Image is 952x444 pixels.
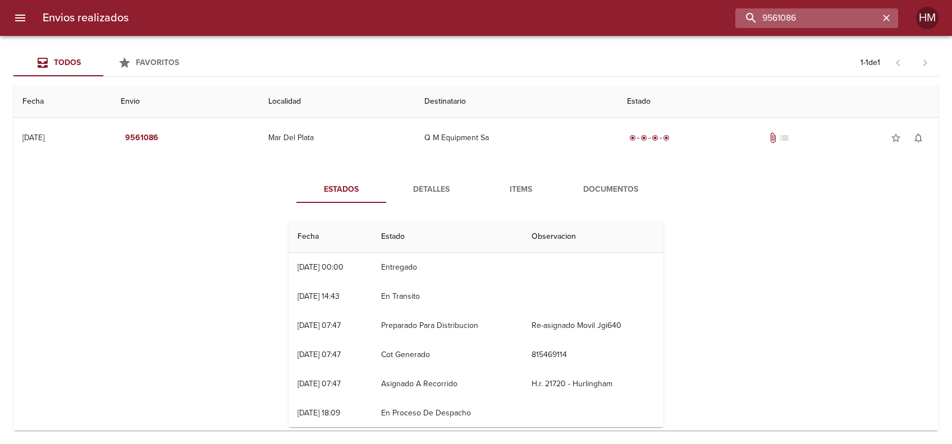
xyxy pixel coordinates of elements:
div: [DATE] [22,133,44,142]
em: 9561086 [125,131,158,145]
td: Asignado A Recorrido [372,369,523,399]
th: Estado [618,86,939,118]
th: Envio [112,86,259,118]
td: Re-asignado Movil Jgi640 [523,311,663,340]
span: Favoritos [136,58,179,67]
div: [DATE] 07:47 [297,379,341,388]
span: star_border [890,132,901,144]
div: Abrir información de usuario [916,7,939,29]
h6: Envios realizados [43,9,129,27]
button: menu [7,4,34,31]
button: Agregar a favoritos [885,127,907,149]
th: Localidad [259,86,415,118]
div: HM [916,7,939,29]
span: Items [483,183,559,197]
span: Detalles [393,183,469,197]
p: 1 - 1 de 1 [861,57,880,68]
span: No tiene pedido asociado [779,132,790,144]
div: [DATE] 07:47 [297,321,341,330]
span: radio_button_checked [629,135,636,141]
div: Tabs detalle de guia [296,176,656,203]
span: Documentos [573,183,649,197]
td: En Proceso De Despacho [372,399,523,428]
th: Observacion [523,221,663,253]
th: Fecha [13,86,112,118]
button: 9561086 [121,128,163,149]
td: Cot Generado [372,340,523,369]
td: 815469114 [523,340,663,369]
div: Entregado [627,132,672,144]
span: Tiene documentos adjuntos [767,132,779,144]
td: Mar Del Plata [259,118,415,158]
th: Destinatario [415,86,619,118]
div: Tabs Envios [13,49,193,76]
th: Estado [372,221,523,253]
td: En Transito [372,282,523,311]
table: Tabla de seguimiento [289,221,663,428]
span: notifications_none [913,132,924,144]
div: [DATE] 00:00 [297,262,344,272]
td: Q M Equipment Sa [415,118,619,158]
div: [DATE] 07:47 [297,350,341,359]
button: Activar notificaciones [907,127,930,149]
td: H.r. 21720 - Hurlingham [523,369,663,399]
span: radio_button_checked [663,135,670,141]
div: [DATE] 14:43 [297,292,340,301]
th: Fecha [289,221,372,253]
td: Entregado [372,253,523,282]
span: Estados [303,183,379,197]
div: [DATE] 18:09 [297,408,340,418]
span: Todos [54,58,81,67]
td: Preparado Para Distribucion [372,311,523,340]
span: Pagina siguiente [912,49,939,76]
input: buscar [735,8,879,28]
span: radio_button_checked [640,135,647,141]
span: radio_button_checked [652,135,658,141]
span: Pagina anterior [885,57,912,68]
